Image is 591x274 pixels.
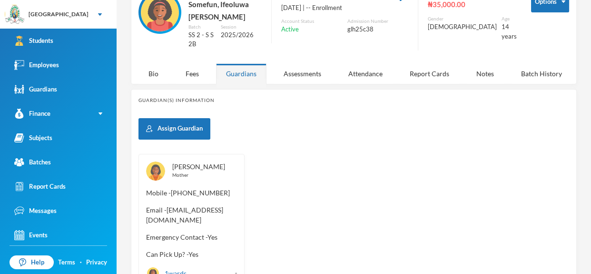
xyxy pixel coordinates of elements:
[14,36,53,46] div: Students
[14,157,51,167] div: Batches
[146,249,237,259] span: Can Pick Up? - Yes
[428,15,497,22] div: Gender
[400,63,459,84] div: Report Cards
[80,258,82,267] div: ·
[347,18,408,25] div: Admission Number
[146,232,237,242] span: Emergency Contact - Yes
[86,258,107,267] a: Privacy
[428,22,497,32] div: [DEMOGRAPHIC_DATA]
[176,63,209,84] div: Fees
[221,30,262,40] div: 2025/2026
[281,25,299,34] span: Active
[5,5,24,24] img: logo
[274,63,331,84] div: Assessments
[14,84,57,94] div: Guardians
[146,162,165,181] img: GUARDIAN
[58,258,75,267] a: Terms
[281,18,342,25] div: Account Status
[146,188,237,198] span: Mobile - [PHONE_NUMBER]
[138,63,168,84] div: Bio
[347,25,408,34] div: glh25c38
[338,63,393,84] div: Attendance
[511,63,572,84] div: Batch History
[188,30,214,49] div: SS 2 - S S 2B
[138,118,210,140] button: Assign Guardian
[10,255,54,270] a: Help
[138,97,569,104] div: Guardian(s) Information
[221,23,262,30] div: Session
[29,10,89,19] div: [GEOGRAPHIC_DATA]
[14,133,52,143] div: Subjects
[14,230,48,240] div: Events
[146,205,237,225] span: Email - [EMAIL_ADDRESS][DOMAIN_NAME]
[502,15,517,22] div: Age
[188,23,214,30] div: Batch
[281,3,408,13] div: [DATE] | -- Enrollment
[172,172,237,179] div: Mother
[14,206,57,216] div: Messages
[14,182,66,192] div: Report Cards
[466,63,504,84] div: Notes
[502,22,517,41] div: 14 years
[14,109,50,119] div: Finance
[172,162,225,171] a: [PERSON_NAME]
[14,60,59,70] div: Employees
[216,63,266,84] div: Guardians
[146,125,153,132] img: add user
